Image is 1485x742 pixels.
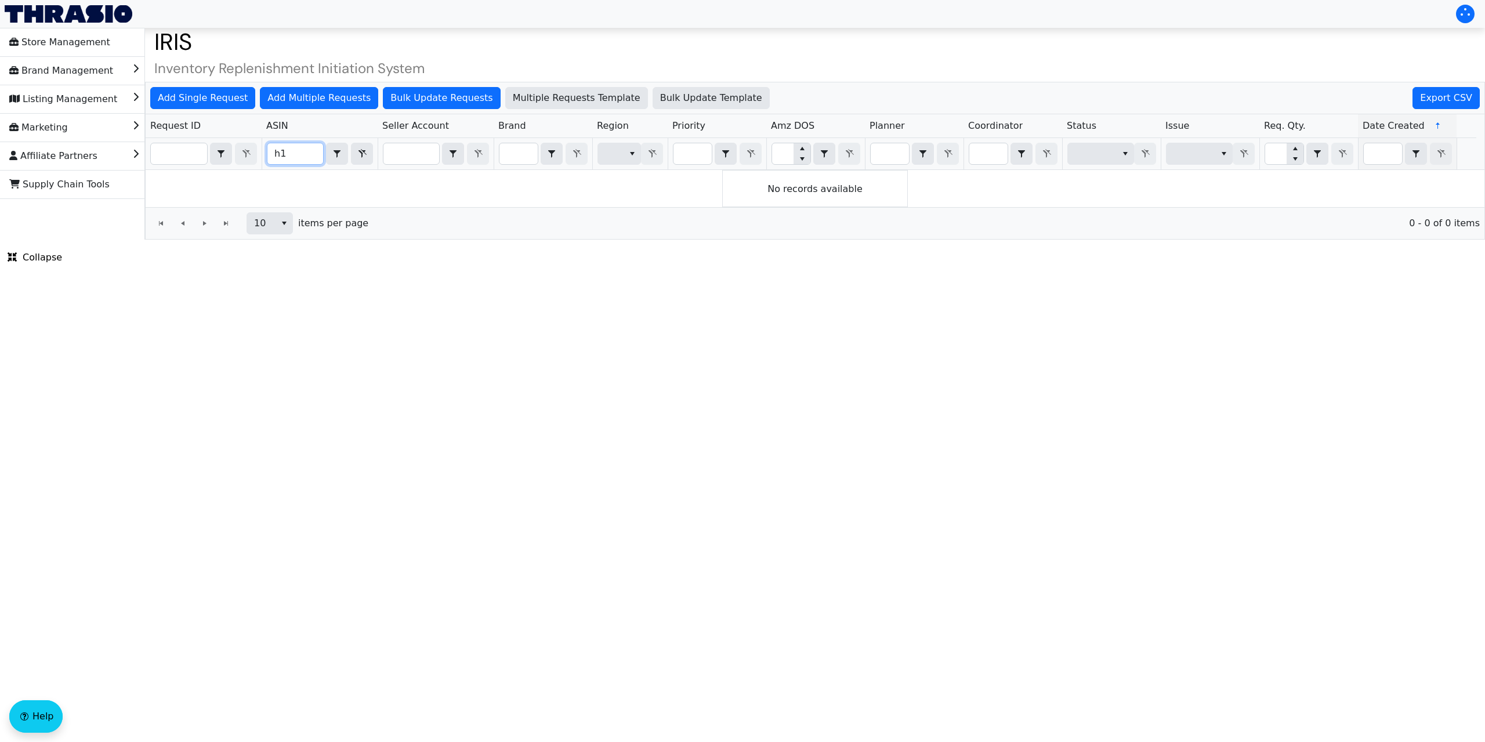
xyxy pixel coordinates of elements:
span: Marketing [9,118,68,137]
th: Filter [865,138,964,170]
input: Filter [1364,143,1402,164]
span: Amz DOS [771,119,814,133]
th: Filter [1161,138,1259,170]
button: select [912,143,933,164]
button: select [715,143,736,164]
button: select [443,143,463,164]
button: select [624,143,640,164]
span: Issue [1165,119,1189,133]
span: Brand Management [9,61,113,80]
button: Clear [351,143,373,165]
th: Filter [494,138,592,170]
span: Filter [1166,143,1233,165]
button: Increase value [794,143,810,154]
button: select [276,213,292,234]
input: Filter [1265,143,1287,164]
button: Multiple Requests Template [505,87,648,109]
button: select [1215,143,1232,164]
button: select [541,143,562,164]
th: Filter [592,138,668,170]
th: Filter [766,138,865,170]
div: No records available [722,170,908,207]
span: Choose Operator [1010,143,1033,165]
button: Add Single Request [150,87,255,109]
input: Filter [499,143,538,164]
button: Bulk Update Template [653,87,770,109]
button: Add Multiple Requests [260,87,378,109]
span: Req. Qty. [1264,119,1306,133]
button: Decrease value [1287,154,1303,164]
th: Filter [1062,138,1161,170]
input: Filter [772,143,794,164]
span: Brand [498,119,526,133]
th: Filter [378,138,494,170]
span: Filter [597,143,641,165]
span: Add Multiple Requests [267,91,371,105]
input: Filter [871,143,909,164]
button: select [1406,143,1426,164]
span: Date Created [1363,119,1425,133]
span: Add Single Request [158,91,248,105]
span: Supply Chain Tools [9,175,110,194]
span: Status [1067,119,1096,133]
th: Filter [262,138,378,170]
span: Request ID [150,119,201,133]
span: Collapse [8,251,62,265]
span: items per page [298,216,368,230]
span: 0 - 0 of 0 items [378,216,1480,230]
span: Bulk Update Template [660,91,762,105]
button: Export CSV [1412,87,1480,109]
button: select [814,143,835,164]
th: Filter [668,138,766,170]
span: Export CSV [1420,91,1472,105]
span: Choose Operator [541,143,563,165]
span: Choose Operator [715,143,737,165]
img: Thrasio Logo [5,5,132,23]
span: Affiliate Partners [9,147,97,165]
button: Decrease value [794,154,810,164]
span: Help [32,710,53,723]
span: Choose Operator [912,143,934,165]
input: Filter [673,143,712,164]
span: 10 [254,216,269,230]
span: ASIN [266,119,288,133]
th: Filter [964,138,1062,170]
button: Bulk Update Requests [383,87,500,109]
span: Region [597,119,629,133]
span: Choose Operator [210,143,232,165]
span: Choose Operator [326,143,348,165]
span: Planner [870,119,905,133]
span: Choose Operator [1405,143,1427,165]
h4: Inventory Replenishment Initiation System [145,60,1485,77]
input: Filter [383,143,439,164]
button: select [1117,143,1133,164]
button: Help floatingactionbutton [9,700,63,733]
input: Filter [151,143,207,164]
h1: IRIS [145,28,1485,56]
span: Page size [247,212,293,234]
span: Bulk Update Requests [390,91,492,105]
span: Multiple Requests Template [513,91,640,105]
th: Filter [1259,138,1358,170]
button: select [211,143,231,164]
input: Filter [267,143,323,164]
th: Filter [1358,138,1457,170]
input: Filter [969,143,1008,164]
span: Filter [1067,143,1134,165]
span: Coordinator [968,119,1023,133]
button: Increase value [1287,143,1303,154]
button: select [327,143,347,164]
span: Choose Operator [442,143,464,165]
span: Priority [672,119,705,133]
span: Choose Operator [1306,143,1328,165]
span: Seller Account [382,119,449,133]
button: select [1011,143,1032,164]
span: Listing Management [9,90,117,108]
div: Page 1 of 0 [146,207,1484,239]
th: Filter [146,138,262,170]
button: select [1307,143,1328,164]
span: Choose Operator [813,143,835,165]
span: Store Management [9,33,110,52]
